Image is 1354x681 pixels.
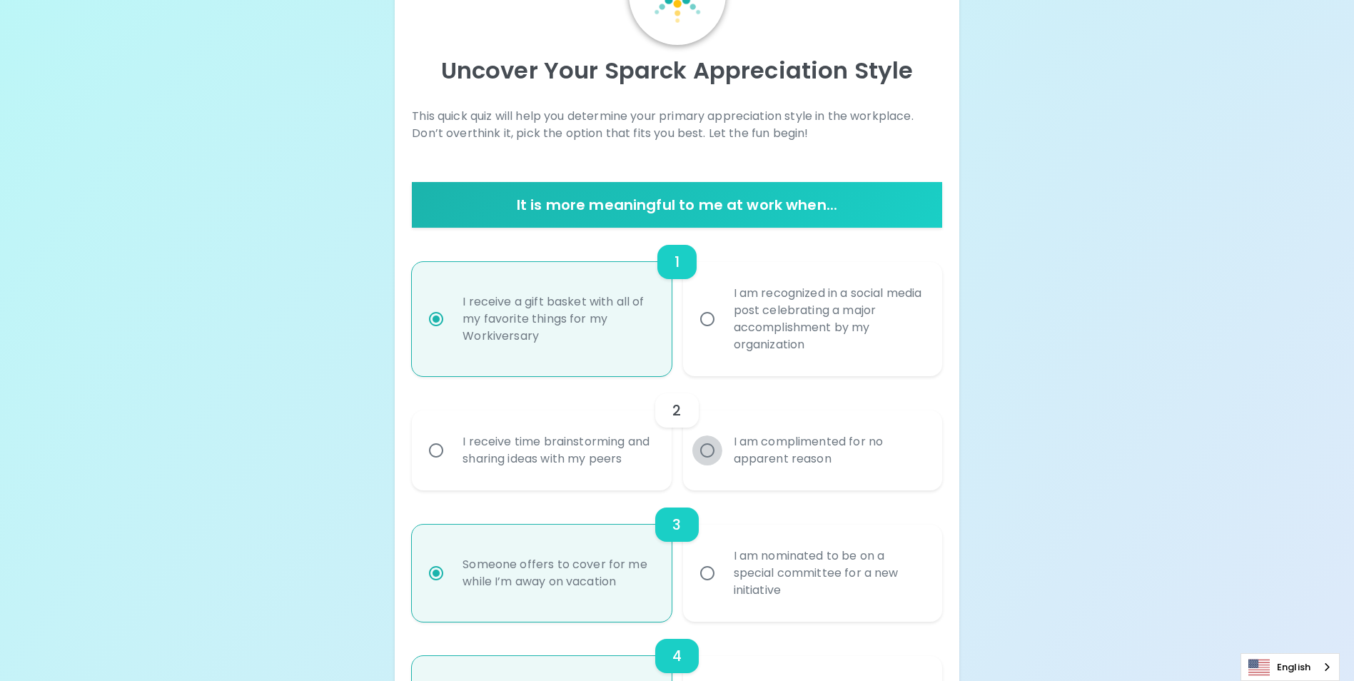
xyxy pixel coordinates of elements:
[412,228,941,376] div: choice-group-check
[451,539,663,607] div: Someone offers to cover for me while I’m away on vacation
[451,276,663,362] div: I receive a gift basket with all of my favorite things for my Workiversary
[1241,653,1340,681] div: Language
[412,56,941,85] p: Uncover Your Sparck Appreciation Style
[672,645,682,667] h6: 4
[1241,654,1339,680] a: English
[412,108,941,142] p: This quick quiz will help you determine your primary appreciation style in the workplace. Don’t o...
[412,490,941,622] div: choice-group-check
[418,193,936,216] h6: It is more meaningful to me at work when...
[722,530,934,616] div: I am nominated to be on a special committee for a new initiative
[672,399,681,422] h6: 2
[412,376,941,490] div: choice-group-check
[722,268,934,370] div: I am recognized in a social media post celebrating a major accomplishment by my organization
[675,251,679,273] h6: 1
[672,513,681,536] h6: 3
[1241,653,1340,681] aside: Language selected: English
[451,416,663,485] div: I receive time brainstorming and sharing ideas with my peers
[722,416,934,485] div: I am complimented for no apparent reason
